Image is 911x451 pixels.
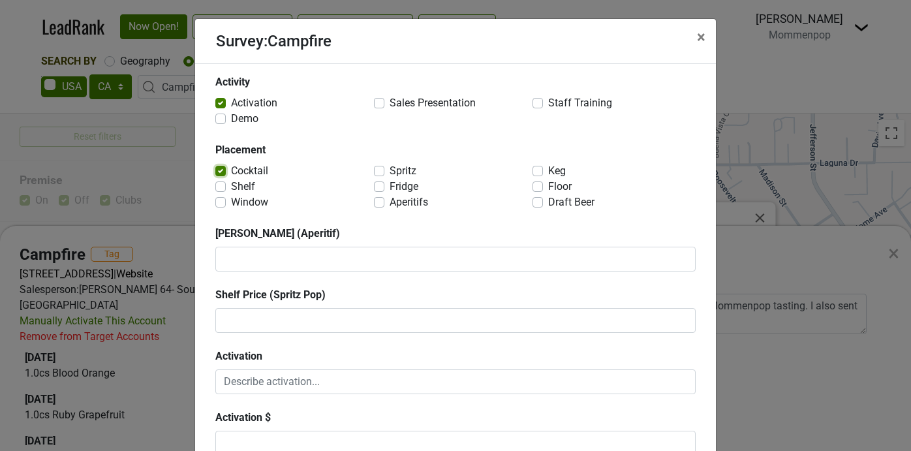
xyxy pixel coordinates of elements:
label: Window [231,194,268,210]
label: Cocktail [231,163,268,179]
label: Sales Presentation [390,95,476,111]
label: Demo [231,111,258,127]
b: Placement [215,144,266,156]
label: Aperitifs [390,194,428,210]
div: Survey: Campfire [216,29,332,53]
span: × [697,28,705,46]
label: Floor [548,179,572,194]
label: Spritz [390,163,416,179]
label: Draft Beer [548,194,594,210]
b: Shelf Price (Spritz Pop) [215,288,326,301]
label: Fridge [390,179,418,194]
label: Keg [548,163,566,179]
b: Activation $ [215,411,271,424]
b: Activity [215,76,250,88]
label: Shelf [231,179,255,194]
b: Activation [215,350,262,362]
b: [PERSON_NAME] (Aperitif) [215,227,340,240]
label: Staff Training [548,95,612,111]
label: Activation [231,95,277,111]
